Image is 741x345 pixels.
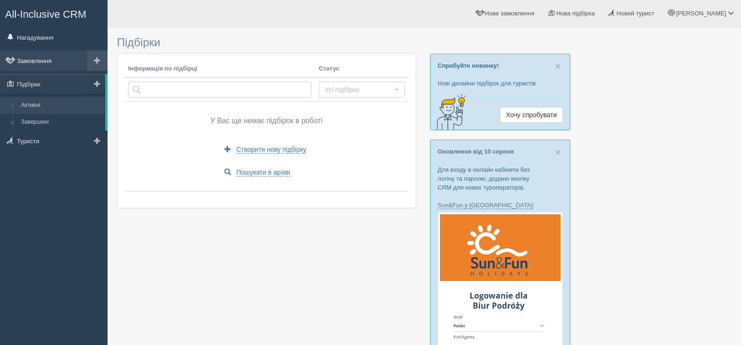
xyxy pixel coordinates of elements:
[617,10,655,17] span: Новий турист
[676,10,726,17] span: [PERSON_NAME]
[117,36,160,49] span: Підбірки
[555,147,561,157] span: ×
[555,147,561,157] button: Close
[555,61,561,71] span: ×
[555,61,561,71] button: Close
[236,169,290,176] span: Пошукати в архіві
[438,202,532,209] a: Sun&Fun у [GEOGRAPHIC_DATA]
[325,85,393,94] span: Усі підбірки
[218,164,296,180] a: Пошукати в архіві
[236,146,306,154] span: Створити нову підбірку
[319,82,405,98] button: Усі підбірки
[438,165,563,192] p: Для входу в онлайн кабінети без логіну та паролю, додано кнопку CRM для нових туроператорів.
[5,8,86,20] span: All-Inclusive CRM
[128,116,405,126] p: У Вас ще немає підбірок в роботі
[556,10,595,17] span: Нова підбірка
[438,61,563,70] p: Спробуйте новинку!
[17,97,105,114] a: Активні
[438,201,563,210] p: :
[218,141,313,157] a: Створити нову підбірку
[438,79,563,88] p: Нові дизайни підбірок для туристів
[128,82,311,98] input: Пошук за країною або туристом
[431,93,468,131] img: creative-idea-2907357.png
[17,114,105,131] a: Завершені
[500,107,563,123] a: Хочу спробувати
[438,148,514,155] a: Оновлення від 10 серпня
[315,61,409,77] th: Статус
[0,0,107,26] a: All-Inclusive CRM
[124,61,315,77] th: Інформація по підбірці
[485,10,534,17] span: Нове замовлення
